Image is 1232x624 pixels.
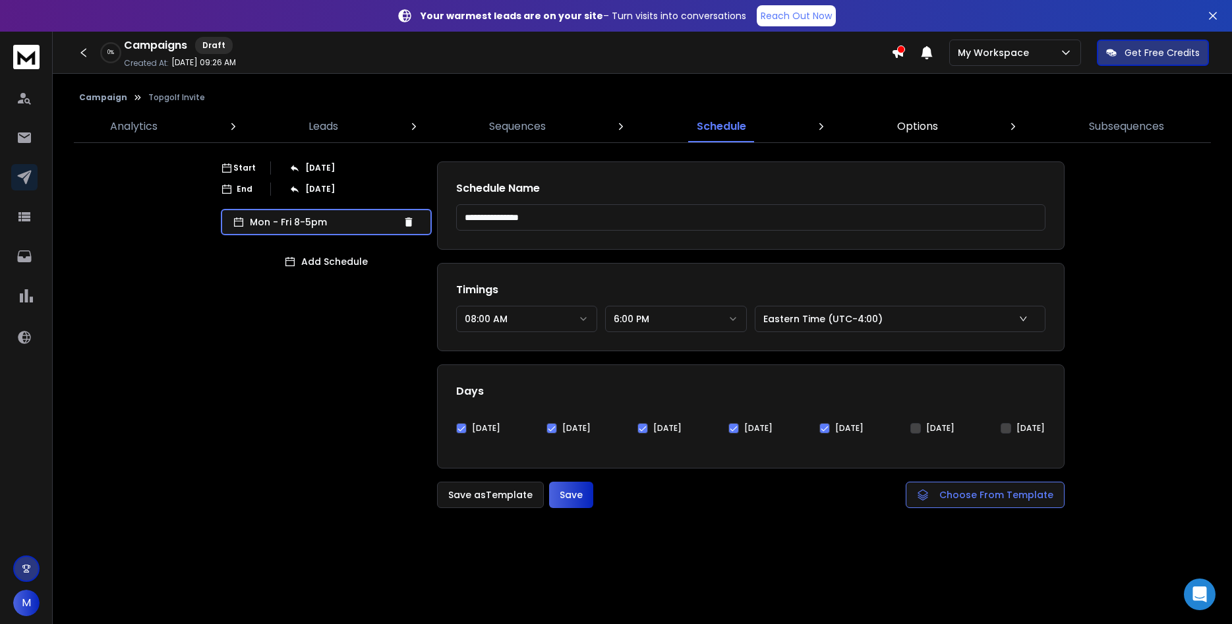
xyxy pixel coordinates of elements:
[456,282,1045,298] h1: Timings
[906,482,1065,508] button: Choose From Template
[605,306,747,332] button: 6:00 PM
[1184,579,1216,610] div: Open Intercom Messenger
[1081,111,1172,142] a: Subsequences
[13,45,40,69] img: logo
[13,590,40,616] button: M
[958,46,1034,59] p: My Workspace
[148,92,205,103] p: Topgolf Invite
[889,111,946,142] a: Options
[697,119,746,134] p: Schedule
[562,423,591,434] label: [DATE]
[79,92,127,103] button: Campaign
[939,488,1053,501] span: Choose From Template
[308,119,338,134] p: Leads
[1016,423,1045,434] label: [DATE]
[549,482,593,508] button: Save
[437,482,544,508] button: Save asTemplate
[171,57,236,68] p: [DATE] 09:26 AM
[305,163,335,173] p: [DATE]
[421,9,603,22] strong: Your warmest leads are on your site
[195,37,233,54] div: Draft
[124,38,187,53] h1: Campaigns
[102,111,165,142] a: Analytics
[250,215,397,229] p: Mon - Fri 8-5pm
[472,423,500,434] label: [DATE]
[757,5,836,26] a: Reach Out Now
[233,163,256,173] p: Start
[653,423,682,434] label: [DATE]
[110,119,158,134] p: Analytics
[481,111,554,142] a: Sequences
[421,9,746,22] p: – Turn visits into conversations
[124,58,169,69] p: Created At:
[761,9,832,22] p: Reach Out Now
[107,49,114,57] p: 0 %
[489,119,546,134] p: Sequences
[1097,40,1209,66] button: Get Free Credits
[835,423,864,434] label: [DATE]
[456,306,598,332] button: 08:00 AM
[237,184,252,194] p: End
[456,181,1045,196] h1: Schedule Name
[221,248,432,275] button: Add Schedule
[897,119,938,134] p: Options
[1089,119,1164,134] p: Subsequences
[926,423,954,434] label: [DATE]
[456,383,1045,399] h1: Days
[305,184,335,194] p: [DATE]
[763,312,888,326] p: Eastern Time (UTC-4:00)
[689,111,754,142] a: Schedule
[1125,46,1200,59] p: Get Free Credits
[301,111,346,142] a: Leads
[744,423,773,434] label: [DATE]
